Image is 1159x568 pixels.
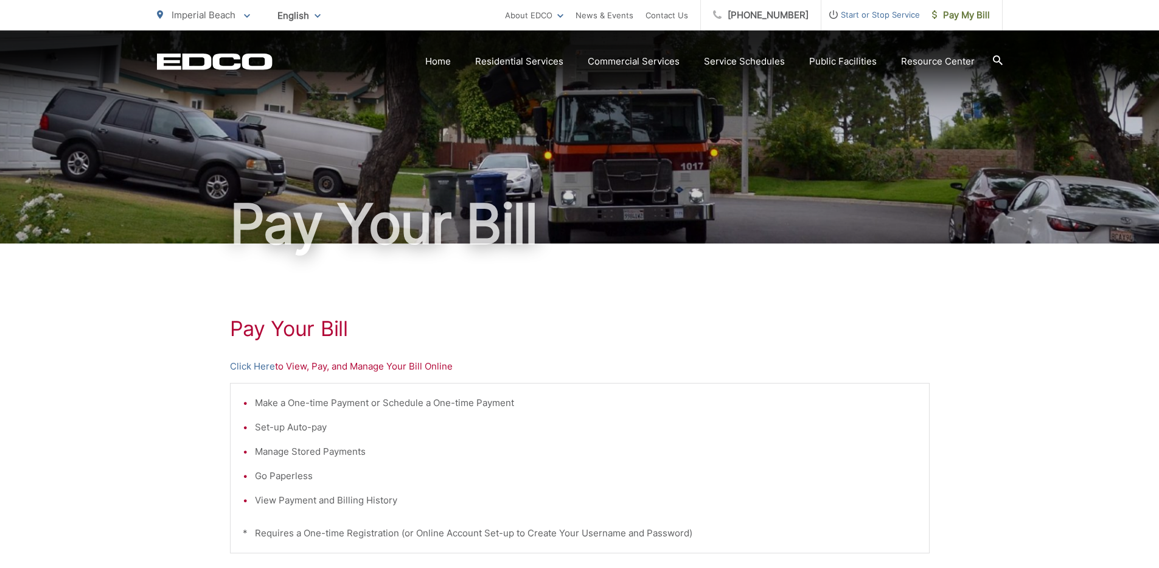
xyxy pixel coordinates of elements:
[255,420,917,435] li: Set-up Auto-pay
[576,8,633,23] a: News & Events
[157,53,273,70] a: EDCD logo. Return to the homepage.
[230,317,930,341] h1: Pay Your Bill
[243,526,917,541] p: * Requires a One-time Registration (or Online Account Set-up to Create Your Username and Password)
[704,54,785,69] a: Service Schedules
[255,396,917,410] li: Make a One-time Payment or Schedule a One-time Payment
[255,469,917,483] li: Go Paperless
[588,54,680,69] a: Commercial Services
[230,359,930,374] p: to View, Pay, and Manage Your Bill Online
[809,54,877,69] a: Public Facilities
[425,54,451,69] a: Home
[646,8,688,23] a: Contact Us
[901,54,975,69] a: Resource Center
[255,493,917,508] li: View Payment and Billing History
[230,359,275,374] a: Click Here
[172,9,235,21] span: Imperial Beach
[157,194,1003,254] h1: Pay Your Bill
[932,8,990,23] span: Pay My Bill
[505,8,563,23] a: About EDCO
[255,444,917,459] li: Manage Stored Payments
[475,54,563,69] a: Residential Services
[268,5,330,26] span: English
